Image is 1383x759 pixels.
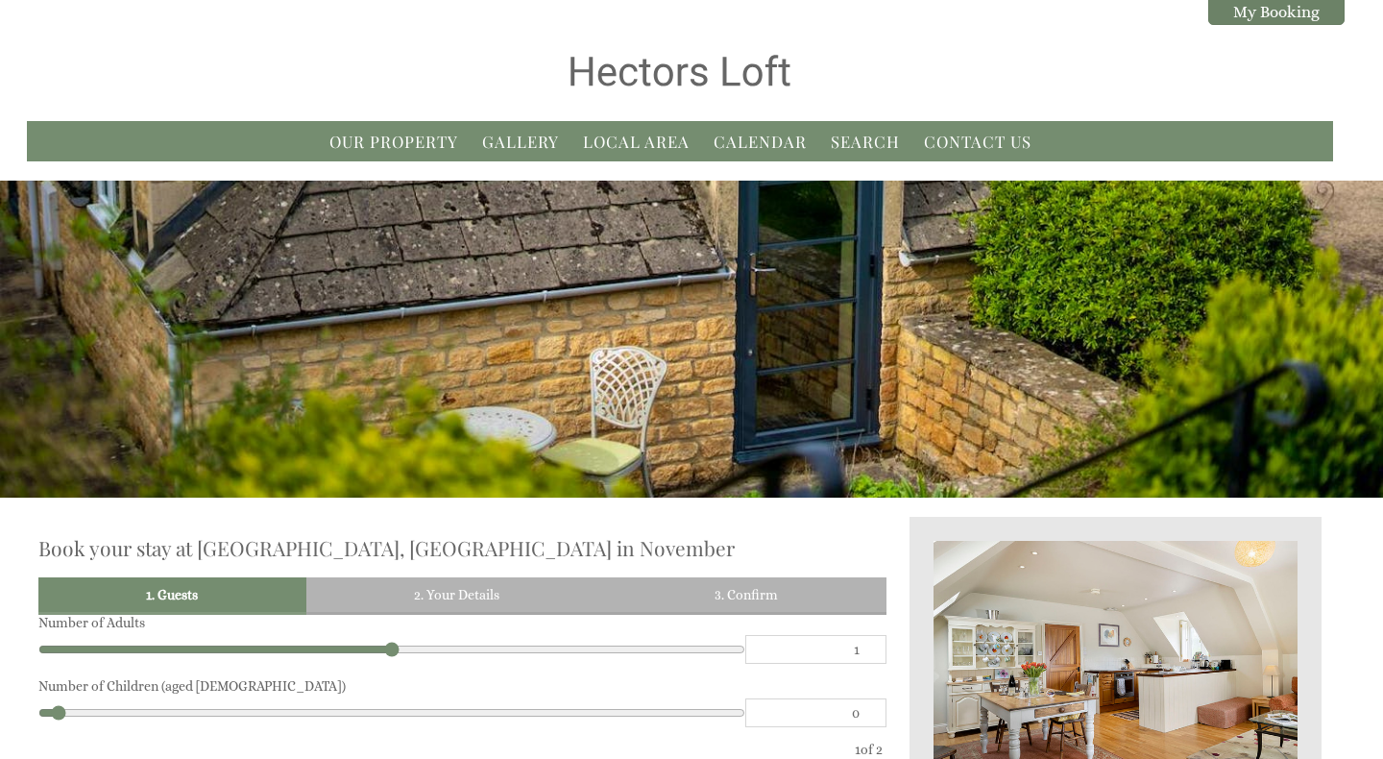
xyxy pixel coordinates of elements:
a: Contact Us [924,131,1031,152]
a: Local Area [583,131,690,152]
a: Search [831,131,900,152]
a: 3. Confirm [607,577,886,612]
img: Hectors Loft [560,37,800,109]
a: 2. Your Details [306,577,608,612]
label: Number of Adults [38,615,886,630]
a: Calendar [714,131,807,152]
a: Gallery [482,131,559,152]
span: 1 [855,742,861,757]
h2: Book your stay at [GEOGRAPHIC_DATA], [GEOGRAPHIC_DATA] in November [38,534,886,561]
a: 1. Guests [38,577,306,612]
a: Our Property [329,131,458,152]
label: Number of Children (aged [DEMOGRAPHIC_DATA]) [38,678,886,694]
div: of 2 [851,742,886,757]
